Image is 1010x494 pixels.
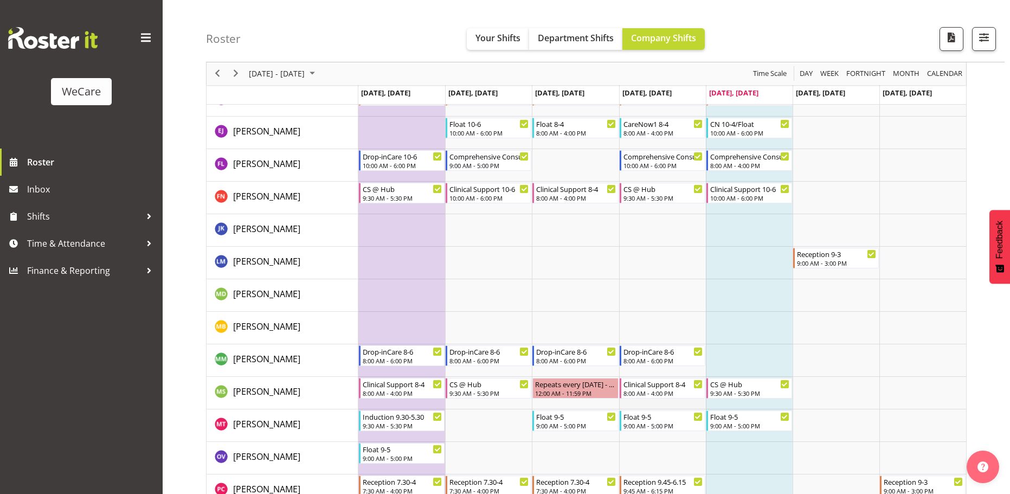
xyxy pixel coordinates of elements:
[623,421,703,430] div: 9:00 AM - 5:00 PM
[245,62,321,85] div: September 22 - 28, 2025
[233,320,300,332] span: [PERSON_NAME]
[623,346,703,357] div: Drop-inCare 8-6
[363,194,442,202] div: 9:30 AM - 5:30 PM
[446,118,531,138] div: Ella Jarvis"s event - Float 10-6 Begin From Tuesday, September 23, 2025 at 10:00:00 AM GMT+12:00 ...
[623,151,703,162] div: Comprehensive Consult 10-6
[233,288,300,300] span: [PERSON_NAME]
[27,154,157,170] span: Roster
[449,378,529,389] div: CS @ Hub
[536,356,615,365] div: 8:00 AM - 6:00 PM
[233,255,300,267] span: [PERSON_NAME]
[989,210,1010,284] button: Feedback - Show survey
[798,67,815,81] button: Timeline Day
[229,67,243,81] button: Next
[247,67,320,81] button: September 2025
[206,33,241,45] h4: Roster
[620,150,705,171] div: Felize Lacson"s event - Comprehensive Consult 10-6 Begin From Thursday, September 25, 2025 at 10:...
[449,346,529,357] div: Drop-inCare 8-6
[883,88,932,98] span: [DATE], [DATE]
[819,67,840,81] span: Week
[363,476,442,487] div: Reception 7.30-4
[710,411,789,422] div: Float 9-5
[892,67,921,81] span: Month
[797,259,876,267] div: 9:00 AM - 3:00 PM
[620,183,705,203] div: Firdous Naqvi"s event - CS @ Hub Begin From Thursday, September 25, 2025 at 9:30:00 AM GMT+12:00 ...
[709,88,758,98] span: [DATE], [DATE]
[706,150,792,171] div: Felize Lacson"s event - Comprehensive Consult 8-4 Begin From Friday, September 26, 2025 at 8:00:0...
[926,67,963,81] span: calendar
[227,62,245,85] div: next period
[233,125,300,138] a: [PERSON_NAME]
[620,118,705,138] div: Ella Jarvis"s event - CareNow1 8-4 Begin From Thursday, September 25, 2025 at 8:00:00 AM GMT+12:0...
[207,247,358,279] td: Lainie Montgomery resource
[535,88,584,98] span: [DATE], [DATE]
[210,67,225,81] button: Previous
[884,476,963,487] div: Reception 9-3
[446,150,531,171] div: Felize Lacson"s event - Comprehensive Consult 9-5 Begin From Tuesday, September 23, 2025 at 9:00:...
[532,345,618,366] div: Matthew Mckenzie"s event - Drop-inCare 8-6 Begin From Wednesday, September 24, 2025 at 8:00:00 AM...
[449,151,529,162] div: Comprehensive Consult 9-5
[940,27,963,51] button: Download a PDF of the roster according to the set date range.
[233,385,300,398] a: [PERSON_NAME]
[359,443,445,464] div: Olive Vermazen"s event - Float 9-5 Begin From Monday, September 22, 2025 at 9:00:00 AM GMT+12:00 ...
[233,190,300,202] span: [PERSON_NAME]
[751,67,789,81] button: Time Scale
[536,411,615,422] div: Float 9-5
[535,389,615,397] div: 12:00 AM - 11:59 PM
[622,88,672,98] span: [DATE], [DATE]
[620,378,705,399] div: Mehreen Sardar"s event - Clinical Support 8-4 Begin From Thursday, September 25, 2025 at 8:00:00 ...
[536,183,615,194] div: Clinical Support 8-4
[449,183,529,194] div: Clinical Support 10-6
[207,214,358,247] td: John Ko resource
[233,451,300,463] span: [PERSON_NAME]
[233,418,300,431] a: [PERSON_NAME]
[710,194,789,202] div: 10:00 AM - 6:00 PM
[819,67,841,81] button: Timeline Week
[207,182,358,214] td: Firdous Naqvi resource
[207,442,358,474] td: Olive Vermazen resource
[449,389,529,397] div: 9:30 AM - 5:30 PM
[710,389,789,397] div: 9:30 AM - 5:30 PM
[27,208,141,224] span: Shifts
[27,262,141,279] span: Finance & Reporting
[623,378,703,389] div: Clinical Support 8-4
[448,88,498,98] span: [DATE], [DATE]
[233,255,300,268] a: [PERSON_NAME]
[27,181,157,197] span: Inbox
[449,118,529,129] div: Float 10-6
[796,88,845,98] span: [DATE], [DATE]
[532,118,618,138] div: Ella Jarvis"s event - Float 8-4 Begin From Wednesday, September 24, 2025 at 8:00:00 AM GMT+12:00 ...
[208,62,227,85] div: previous period
[446,345,531,366] div: Matthew Mckenzie"s event - Drop-inCare 8-6 Begin From Tuesday, September 23, 2025 at 8:00:00 AM G...
[532,183,618,203] div: Firdous Naqvi"s event - Clinical Support 8-4 Begin From Wednesday, September 24, 2025 at 8:00:00 ...
[363,454,442,463] div: 9:00 AM - 5:00 PM
[363,411,442,422] div: Induction 9.30-5.30
[706,118,792,138] div: Ella Jarvis"s event - CN 10-4/Float Begin From Friday, September 26, 2025 at 10:00:00 AM GMT+12:0...
[845,67,886,81] span: Fortnight
[363,151,442,162] div: Drop-inCare 10-6
[799,67,814,81] span: Day
[207,312,358,344] td: Matthew Brewer resource
[710,378,789,389] div: CS @ Hub
[710,118,789,129] div: CN 10-4/Float
[446,183,531,203] div: Firdous Naqvi"s event - Clinical Support 10-6 Begin From Tuesday, September 23, 2025 at 10:00:00 ...
[623,411,703,422] div: Float 9-5
[233,418,300,430] span: [PERSON_NAME]
[536,476,615,487] div: Reception 7.30-4
[467,28,529,50] button: Your Shifts
[62,84,101,100] div: WeCare
[363,389,442,397] div: 8:00 AM - 4:00 PM
[532,378,618,399] div: Mehreen Sardar"s event - Repeats every wednesday - Mehreen Sardar Begin From Wednesday, September...
[8,27,98,49] img: Rosterit website logo
[536,421,615,430] div: 9:00 AM - 5:00 PM
[623,161,703,170] div: 10:00 AM - 6:00 PM
[620,410,705,431] div: Monique Telford"s event - Float 9-5 Begin From Thursday, September 25, 2025 at 9:00:00 AM GMT+12:...
[233,158,300,170] span: [PERSON_NAME]
[449,356,529,365] div: 8:00 AM - 6:00 PM
[363,346,442,357] div: Drop-inCare 8-6
[233,353,300,365] span: [PERSON_NAME]
[535,378,615,389] div: Repeats every [DATE] - [PERSON_NAME]
[363,378,442,389] div: Clinical Support 8-4
[620,345,705,366] div: Matthew Mckenzie"s event - Drop-inCare 8-6 Begin From Thursday, September 25, 2025 at 8:00:00 AM ...
[233,190,300,203] a: [PERSON_NAME]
